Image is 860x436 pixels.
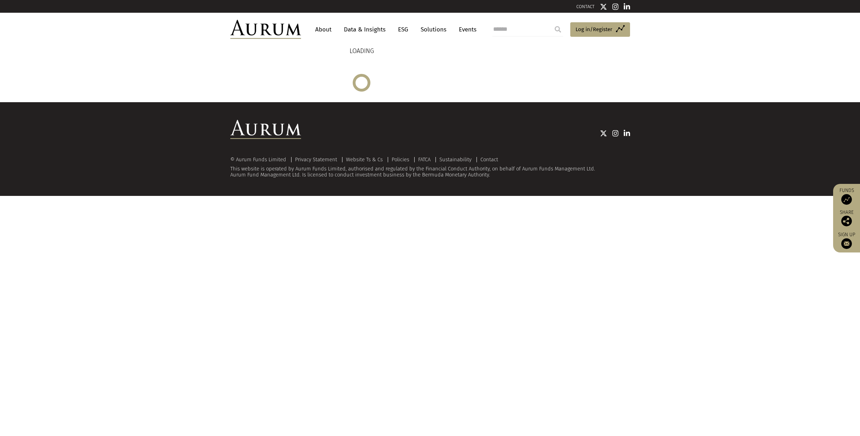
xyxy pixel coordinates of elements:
a: Contact [480,156,498,163]
div: © Aurum Funds Limited [230,157,290,162]
div: This website is operated by Aurum Funds Limited, authorised and regulated by the Financial Conduc... [230,157,630,178]
img: Access Funds [841,194,852,205]
p: LOADING [350,46,374,56]
a: Website Ts & Cs [346,156,383,163]
img: Linkedin icon [624,3,630,10]
img: Twitter icon [600,3,607,10]
img: Linkedin icon [624,130,630,137]
img: Instagram icon [612,130,619,137]
input: Submit [551,22,565,36]
a: Data & Insights [340,23,389,36]
a: FATCA [418,156,431,163]
a: Sustainability [439,156,472,163]
span: Log in/Register [576,25,612,34]
a: Solutions [417,23,450,36]
a: ESG [394,23,412,36]
img: Aurum Logo [230,120,301,139]
a: Log in/Register [570,22,630,37]
img: Aurum [230,20,301,39]
a: Policies [392,156,409,163]
a: About [312,23,335,36]
a: CONTACT [576,4,595,9]
img: Twitter icon [600,130,607,137]
a: Privacy Statement [295,156,337,163]
img: Instagram icon [612,3,619,10]
a: Events [455,23,477,36]
a: Funds [837,187,856,205]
